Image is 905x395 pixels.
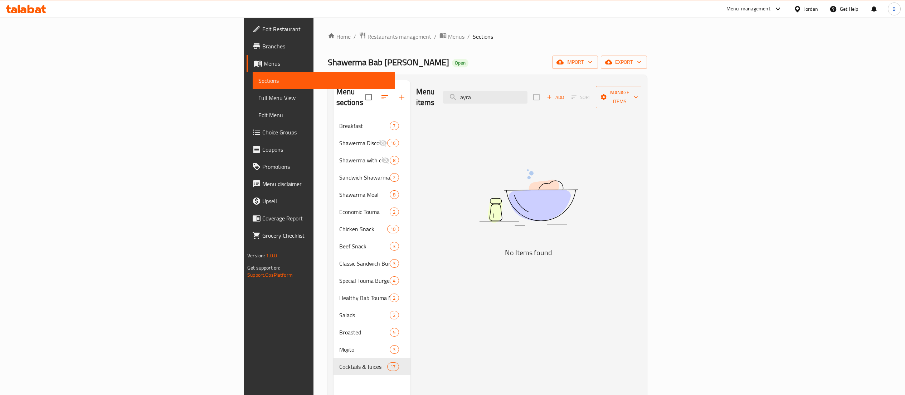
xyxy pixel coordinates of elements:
[448,32,464,41] span: Menus
[334,114,410,378] nav: Menu sections
[334,255,410,272] div: Classic Sandwich Burger3
[596,86,644,108] button: Manage items
[334,186,410,203] div: Shawarma Meal8
[253,72,395,89] a: Sections
[339,208,390,216] span: Economic Touma
[247,38,395,55] a: Branches
[262,214,389,223] span: Coverage Report
[390,208,399,216] div: items
[390,311,399,319] div: items
[334,203,410,220] div: Economic Touma2
[467,32,470,41] li: /
[334,238,410,255] div: Beef Snack3
[390,157,398,164] span: 8
[339,225,388,233] span: Chicken Snack
[544,92,567,103] button: Add
[247,158,395,175] a: Promotions
[390,276,399,285] div: items
[390,242,399,251] div: items
[334,152,410,169] div: Shawerma with discount8
[247,263,280,272] span: Get support on:
[334,169,410,186] div: Sandwich Shawarma2
[334,358,410,375] div: Cocktails & Juices17
[262,231,389,240] span: Grocery Checklist
[390,346,398,353] span: 3
[390,329,398,336] span: 5
[387,225,399,233] div: items
[339,345,390,354] span: Mojito
[390,156,399,165] div: items
[334,220,410,238] div: Chicken Snack10
[390,243,398,250] span: 3
[388,226,398,233] span: 10
[339,156,381,165] div: Shawerma with discount
[567,92,596,103] span: Sort items
[390,328,399,337] div: items
[473,32,493,41] span: Sections
[247,227,395,244] a: Grocery Checklist
[607,58,641,67] span: export
[388,140,398,147] span: 16
[339,173,390,182] div: Sandwich Shawarma
[334,324,410,341] div: Broasted5
[247,20,395,38] a: Edit Restaurant
[804,5,818,13] div: Jordan
[328,54,449,70] span: Shawerma Bab [PERSON_NAME]
[339,294,390,302] div: Healthy Bab Touma Meals
[434,32,437,41] li: /
[334,306,410,324] div: Salads2
[258,76,389,85] span: Sections
[264,59,389,68] span: Menus
[602,88,638,106] span: Manage items
[339,362,388,371] span: Cocktails & Juices
[359,32,431,41] a: Restaurants management
[262,128,389,137] span: Choice Groups
[262,42,389,51] span: Branches
[443,91,527,104] input: search
[334,134,410,152] div: Shawerma Discount16
[390,191,398,198] span: 8
[439,247,618,258] h5: No Items found
[339,122,390,130] span: Breakfast
[601,56,647,69] button: export
[452,59,468,67] div: Open
[390,295,398,301] span: 2
[552,56,598,69] button: import
[379,139,387,147] svg: Inactive section
[339,190,390,199] span: Shawarma Meal
[390,174,398,181] span: 2
[546,93,565,101] span: Add
[334,341,410,358] div: Mojito3
[339,242,390,251] div: Beef Snack
[390,260,398,267] span: 3
[247,210,395,227] a: Coverage Report
[361,90,376,105] span: Select all sections
[334,117,410,134] div: Breakfast7
[339,139,379,147] span: Shawerma Discount
[339,311,390,319] span: Salads
[247,124,395,141] a: Choice Groups
[247,251,265,260] span: Version:
[328,32,647,41] nav: breadcrumb
[390,122,399,130] div: items
[247,192,395,210] a: Upsell
[439,32,464,41] a: Menus
[262,197,389,205] span: Upsell
[339,259,390,268] div: Classic Sandwich Burger
[390,312,398,319] span: 2
[387,139,399,147] div: items
[390,173,399,182] div: items
[558,58,592,67] span: import
[368,32,431,41] span: Restaurants management
[247,141,395,158] a: Coupons
[258,111,389,119] span: Edit Menu
[339,328,390,337] span: Broasted
[334,289,410,306] div: Healthy Bab Touma Meals2
[339,276,390,285] div: Special Touma Burger
[439,150,618,245] img: dish.svg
